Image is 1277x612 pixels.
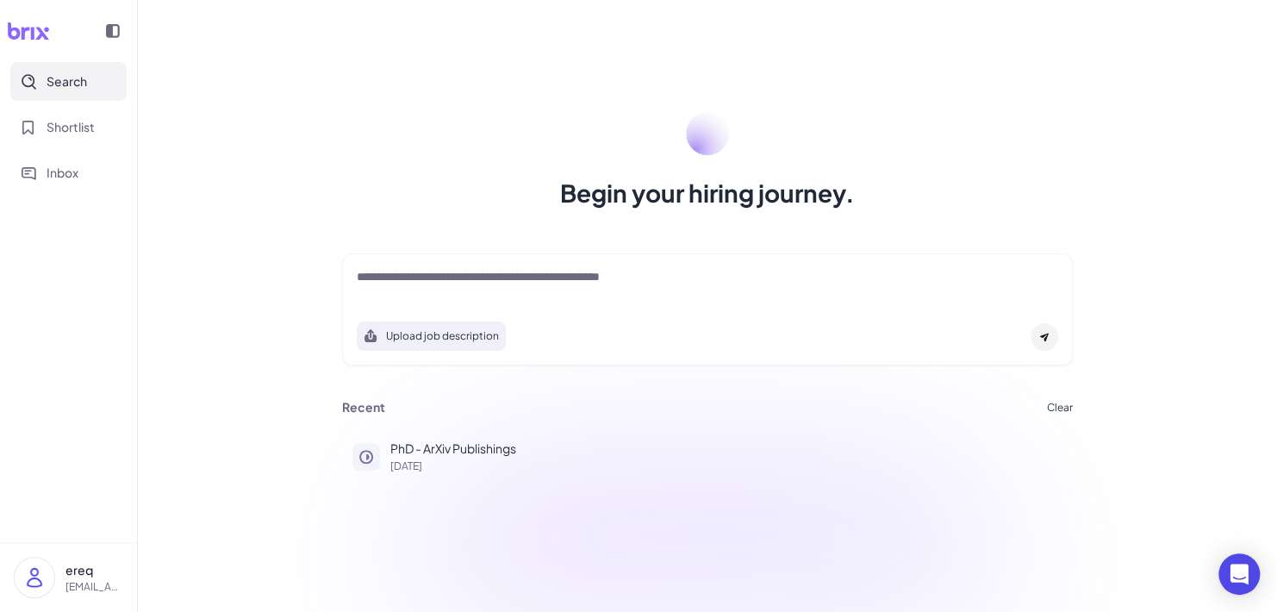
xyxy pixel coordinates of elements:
p: [EMAIL_ADDRESS][DOMAIN_NAME] [65,579,123,595]
button: Search using job description [357,322,506,351]
img: user_logo.png [15,558,54,597]
h1: Begin your hiring journey. [560,176,855,210]
span: Shortlist [47,118,95,136]
button: Clear [1047,403,1073,413]
span: Search [47,72,87,91]
p: [DATE] [390,461,1062,471]
button: PhD - ArXiv Publishings[DATE] [342,429,1073,482]
p: ereq [65,561,123,579]
p: PhD - ArXiv Publishings [390,440,1062,458]
button: Search [10,62,127,101]
button: Shortlist [10,108,127,147]
button: Inbox [10,153,127,192]
div: Open Intercom Messenger [1218,553,1260,595]
span: Inbox [47,164,78,182]
h3: Recent [342,400,385,415]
